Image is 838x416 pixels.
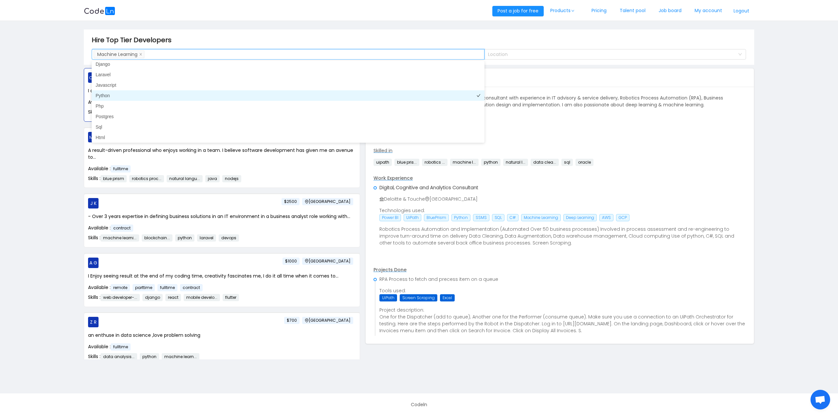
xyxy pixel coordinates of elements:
[89,132,97,142] span: M N
[88,234,242,241] span: Skills :
[88,175,244,182] span: Skills :
[92,90,484,101] li: Python
[88,332,356,339] p: an enthuse in data science ,love problem solving
[205,175,220,182] span: java
[129,175,164,182] span: robotics proc...
[305,200,309,204] i: icon: environment
[142,294,163,301] span: django
[90,198,97,208] span: J K
[197,234,216,242] span: laravel
[111,225,133,232] span: contract
[111,165,131,172] span: fulltime
[100,234,139,242] span: machine learni...
[477,115,481,118] i: icon: check
[88,213,356,220] p: - Over 3 years expertise in defining business solutions in an IT environment in a business analys...
[97,51,137,58] div: Machine Learning
[94,50,144,58] li: Machine Learning
[157,284,177,291] span: fulltime
[373,136,746,143] p: Monthly Salary Expectations: $ 1500
[424,214,449,221] span: BluePrism
[92,69,484,80] li: Laravel
[738,52,742,57] i: icon: down
[88,147,356,161] p: A result-driven professional who enjoys working in a team. I believe software development has giv...
[305,259,309,263] i: icon: environment
[133,284,155,291] span: parttime
[477,83,481,87] i: icon: check
[531,159,559,166] span: data clea...
[373,113,746,120] p: Location: NG
[521,214,561,221] span: Machine Learning
[379,294,397,301] span: UiPath
[373,159,392,166] span: uipath
[379,276,746,283] p: RPA Process to fetch and precess item on a queue
[440,294,455,301] span: Excel
[180,284,203,291] span: contract
[561,159,573,166] span: sql
[394,159,419,166] span: blue pris...
[167,175,203,182] span: natural langu...
[477,94,481,98] i: icon: check
[88,353,202,360] span: Skills :
[373,124,746,131] p: Years of Experience: 2-4
[184,294,220,301] span: mobile develo...
[88,99,133,105] span: Available :
[92,59,484,69] li: Django
[92,101,484,111] li: Php
[175,234,194,242] span: python
[507,214,519,221] span: C#
[282,198,300,205] span: $2500
[282,258,300,265] span: $1000
[88,284,205,291] span: Available :
[92,35,175,45] span: Hire Top Tier Developers
[379,197,384,201] i: icon: bank
[425,197,429,201] i: icon: environment
[379,287,406,294] span: Tools used:
[571,9,575,12] i: icon: down
[477,104,481,108] i: icon: check
[88,273,356,280] p: I Enjoy seeing result at the end of my coding time, creativity fascinates me, I do it all time wh...
[404,214,421,221] span: UiPath
[477,125,481,129] i: icon: check
[88,165,133,172] span: Available :
[100,175,127,182] span: blue prism
[373,68,746,87] div: About O O
[379,314,746,334] p: One for the Dispatcher (add to queue); Another one for the Performer (consume queue). Make sure y...
[92,132,484,143] li: Html
[88,87,356,94] p: I am a digital, customer experience & analytics consultant with experience in IT advisory & servi...
[142,234,173,242] span: blockchain...
[599,214,613,221] span: AWS
[84,7,115,15] img: logobg.f302741d.svg
[90,317,97,327] span: Z R
[488,51,735,58] div: Location
[492,214,504,221] span: SQL
[729,6,754,16] button: Logout
[492,6,544,16] button: Post a job for free
[92,122,484,132] li: Sql
[616,214,629,221] span: GCP
[305,318,309,322] i: icon: environment
[477,62,481,66] i: icon: check
[100,294,140,301] span: web developer-...
[223,294,239,301] span: flutter
[222,175,241,182] span: nodejs
[165,294,181,301] span: react
[379,226,746,246] p: Robotics Process Automation and Implementation (Automated Over 50 business processes) Involved in...
[111,343,131,351] span: fulltime
[379,214,401,221] span: Power BI
[379,207,746,221] p: Technologies used:
[373,95,746,108] p: I am a digital, customer experience & analytics consultant with experience in IT advisory & servi...
[302,317,353,324] span: [GEOGRAPHIC_DATA]
[477,73,481,77] i: icon: check
[481,159,501,166] span: python
[302,258,353,265] span: [GEOGRAPHIC_DATA]
[373,147,746,154] p: Skilled in
[88,343,133,350] span: Available :
[88,225,136,231] span: Available :
[422,159,447,166] span: robotics ...
[219,234,239,242] span: devops
[88,294,242,300] span: Skills :
[139,52,142,56] i: icon: close
[450,159,479,166] span: machine l...
[162,353,199,360] span: machine learn...
[88,109,253,115] span: Skills :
